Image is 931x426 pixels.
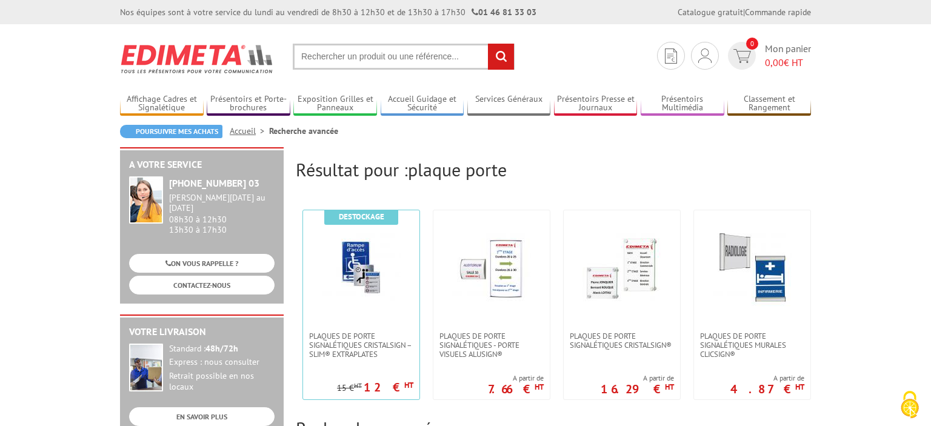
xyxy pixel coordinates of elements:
strong: [PHONE_NUMBER] 03 [169,177,259,189]
span: Mon panier [765,42,811,70]
a: Plaques de porte signalétiques CristalSign – Slim® extraplates [303,331,419,359]
p: 7.66 € [488,385,544,393]
a: Services Généraux [467,94,551,114]
div: [PERSON_NAME][DATE] au [DATE] [169,193,275,213]
sup: HT [354,381,362,390]
p: 4.87 € [730,385,804,393]
p: 12 € [364,384,413,391]
div: | [678,6,811,18]
span: Plaques de porte signalétiques CristalSign® [570,331,674,350]
input: Rechercher un produit ou une référence... [293,44,515,70]
b: Destockage [339,211,384,222]
span: 0,00 [765,56,784,68]
div: Express : nous consulter [169,357,275,368]
a: Classement et Rangement [727,94,811,114]
sup: HT [795,382,804,392]
li: Recherche avancée [269,125,338,137]
a: devis rapide 0 Mon panier 0,00€ HT [725,42,811,70]
img: devis rapide [665,48,677,64]
div: Retrait possible en nos locaux [169,371,275,393]
a: Plaques de porte signalétiques murales ClicSign® [694,331,810,359]
img: widget-service.jpg [129,176,163,224]
a: EN SAVOIR PLUS [129,407,275,426]
span: 0 [746,38,758,50]
h2: Résultat pour : [296,159,811,179]
a: Accueil [230,125,269,136]
img: devis rapide [733,49,751,63]
strong: 01 46 81 33 03 [472,7,536,18]
sup: HT [665,382,674,392]
button: Cookies (fenêtre modale) [889,385,931,426]
span: A partir de [601,373,674,383]
sup: HT [535,382,544,392]
span: Plaques de porte signalétiques - Porte Visuels AluSign® [439,331,544,359]
span: Plaques de porte signalétiques CristalSign – Slim® extraplates [309,331,413,359]
img: Plaques de porte signalétiques CristalSign® [582,228,661,307]
a: Présentoirs et Porte-brochures [207,94,290,114]
div: Standard : [169,344,275,354]
a: ON VOUS RAPPELLE ? [129,254,275,273]
a: Poursuivre mes achats [120,125,222,138]
a: Accueil Guidage et Sécurité [381,94,464,114]
strong: 48h/72h [205,343,238,354]
a: Présentoirs Presse et Journaux [554,94,638,114]
a: CONTACTEZ-NOUS [129,276,275,295]
span: € HT [765,56,811,70]
img: Plaques de porte signalétiques CristalSign – Slim® extraplates [322,228,401,307]
img: Edimeta [120,36,275,81]
h2: A votre service [129,159,275,170]
img: widget-livraison.jpg [129,344,163,391]
a: Plaques de porte signalétiques CristalSign® [564,331,680,350]
p: 15 € [337,384,362,393]
a: Exposition Grilles et Panneaux [293,94,377,114]
input: rechercher [488,44,514,70]
img: devis rapide [698,48,712,63]
sup: HT [404,380,413,390]
img: Plaques de porte signalétiques - Porte Visuels AluSign® [452,228,531,307]
a: Présentoirs Multimédia [641,94,724,114]
a: Catalogue gratuit [678,7,743,18]
img: Plaques de porte signalétiques murales ClicSign® [713,228,792,307]
h2: Votre livraison [129,327,275,338]
a: Plaques de porte signalétiques - Porte Visuels AluSign® [433,331,550,359]
span: A partir de [488,373,544,383]
p: 16.29 € [601,385,674,393]
span: A partir de [730,373,804,383]
div: Nos équipes sont à votre service du lundi au vendredi de 8h30 à 12h30 et de 13h30 à 17h30 [120,6,536,18]
div: 08h30 à 12h30 13h30 à 17h30 [169,193,275,235]
span: Plaques de porte signalétiques murales ClicSign® [700,331,804,359]
a: Affichage Cadres et Signalétique [120,94,204,114]
a: Commande rapide [745,7,811,18]
img: Cookies (fenêtre modale) [895,390,925,420]
span: plaque porte [408,158,507,181]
